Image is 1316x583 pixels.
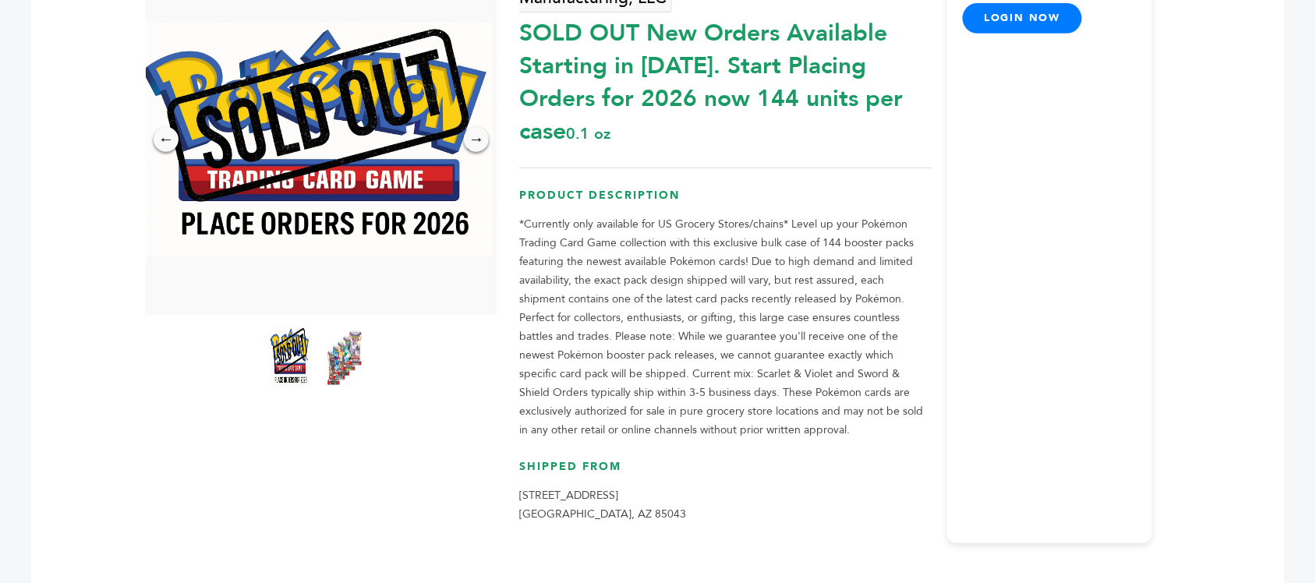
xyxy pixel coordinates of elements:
[154,127,179,152] div: ←
[519,215,931,440] p: *Currently only available for US Grocery Stores/chains* Level up your Pokémon Trading Card Game c...
[271,327,310,389] img: *SOLD OUT* New Orders Available Starting in 2026. Start Placing Orders for 2026 now! 144 units pe...
[519,188,931,215] h3: Product Description
[142,23,493,256] img: *SOLD OUT* New Orders Available Starting in 2026. Start Placing Orders for 2026 now! 144 units pe...
[464,127,489,152] div: →
[519,9,931,148] div: SOLD OUT New Orders Available Starting in [DATE]. Start Placing Orders for 2026 now 144 units per...
[963,3,1083,33] a: login now
[566,123,610,144] span: 0.1 oz
[519,459,931,486] h3: Shipped From
[519,486,931,524] p: [STREET_ADDRESS] [GEOGRAPHIC_DATA], AZ 85043
[325,327,364,389] img: *SOLD OUT* New Orders Available Starting in 2026. Start Placing Orders for 2026 now! 144 units pe...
